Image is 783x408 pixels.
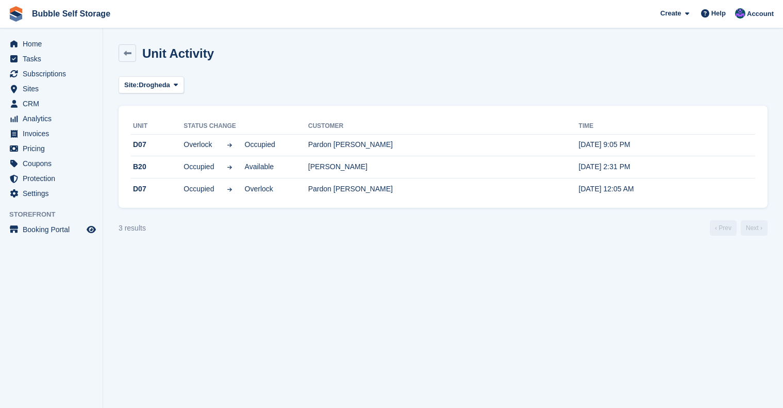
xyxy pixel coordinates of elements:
[131,178,184,200] td: D07
[119,223,146,234] div: 3 results
[28,5,114,22] a: Bubble Self Storage
[23,141,85,156] span: Pricing
[579,140,630,149] time: 2025-09-17 20:05:20 UTC
[245,139,275,150] span: Occupied
[85,223,97,236] a: Preview store
[245,184,275,194] span: Overlock
[124,80,139,90] span: Site:
[747,9,774,19] span: Account
[308,156,579,178] td: [PERSON_NAME]
[660,8,681,19] span: Create
[184,139,214,150] span: Overlock
[5,81,97,96] a: menu
[142,46,214,60] h1: Unit Activity
[184,161,214,172] span: Occupied
[710,220,737,236] a: Previous
[708,220,770,236] nav: Page
[5,37,97,51] a: menu
[23,111,85,126] span: Analytics
[5,171,97,186] a: menu
[23,67,85,81] span: Subscriptions
[5,52,97,66] a: menu
[131,118,184,135] th: Unit
[308,118,579,135] th: Customer
[245,161,275,172] span: Available
[119,76,184,93] button: Site: Drogheda
[735,8,745,19] img: Stuart Jackson
[5,111,97,126] a: menu
[5,141,97,156] a: menu
[5,67,97,81] a: menu
[5,156,97,171] a: menu
[23,81,85,96] span: Sites
[308,134,579,156] td: Pardon [PERSON_NAME]
[579,162,630,171] time: 2025-09-17 13:31:39 UTC
[23,37,85,51] span: Home
[23,126,85,141] span: Invoices
[184,184,214,194] span: Occupied
[8,6,24,22] img: stora-icon-8386f47178a22dfd0bd8f6a31ec36ba5ce8667c1dd55bd0f319d3a0aa187defe.svg
[23,52,85,66] span: Tasks
[5,126,97,141] a: menu
[5,222,97,237] a: menu
[184,118,308,135] th: Status change
[23,156,85,171] span: Coupons
[131,156,184,178] td: B20
[579,118,755,135] th: Time
[308,178,579,200] td: Pardon [PERSON_NAME]
[23,222,85,237] span: Booking Portal
[23,186,85,201] span: Settings
[131,134,184,156] td: D07
[711,8,726,19] span: Help
[579,185,634,193] time: 2025-09-16 23:05:07 UTC
[5,186,97,201] a: menu
[23,171,85,186] span: Protection
[9,209,103,220] span: Storefront
[23,96,85,111] span: CRM
[741,220,768,236] a: Next
[139,80,170,90] span: Drogheda
[5,96,97,111] a: menu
